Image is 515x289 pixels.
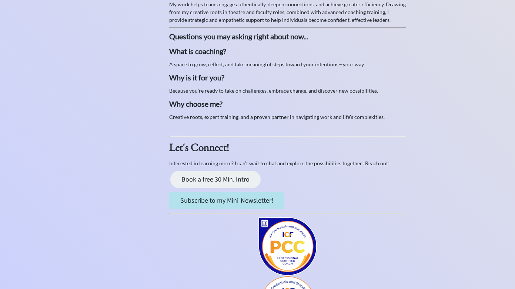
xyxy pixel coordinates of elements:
[169,73,224,82] span: Why is it for you?
[169,87,406,94] p: Because you’re ready to take on challenges, embrace change, and discover new possibilities.
[258,216,318,276] img: professional-certified-coach-pcc.png
[169,113,406,121] p: Creative roots, expert training, and a proven partner in navigating work and life's complexities.
[169,192,284,209] a: Subscribe to my Mini-Newsletter!
[169,47,226,56] span: What is coaching?
[169,140,229,154] strong: Let's Connect!
[169,99,223,108] span: Why choose me?
[169,159,406,167] p: Interested in learning more? I can’t wait to chat and explore the possibilities together! Reach out!
[169,60,406,68] p: A space to grow, reflect, and take meaningful steps toward your intentions—your way.
[169,0,406,24] p: My work helps teams engage authentically, deepen connections, and achieve greater efficiency. Dra...
[170,171,261,188] a: Book a free 30 Min. Intro
[169,32,308,41] span: Questions you may asking right about now...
